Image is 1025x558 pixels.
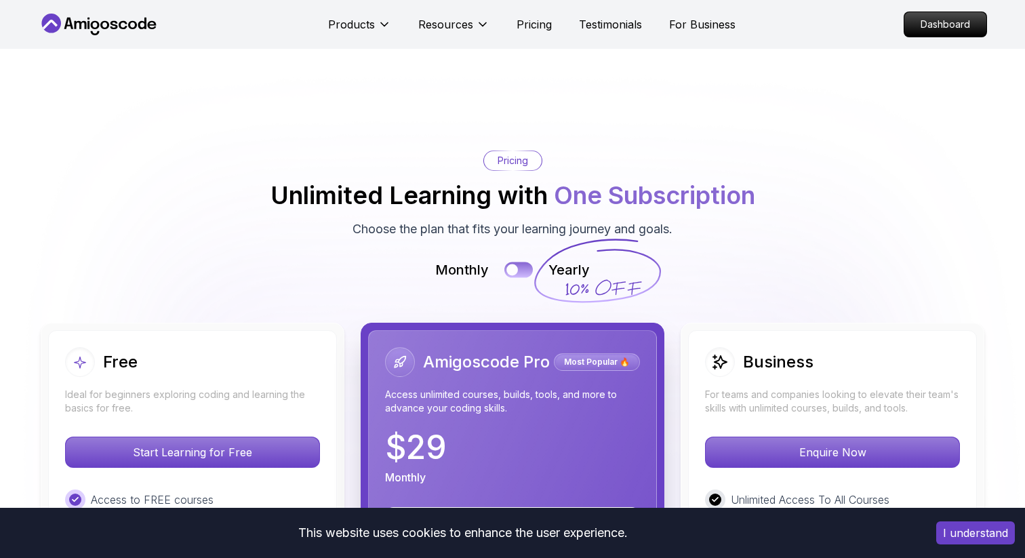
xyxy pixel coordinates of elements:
[554,180,755,210] span: One Subscription
[385,388,640,415] p: Access unlimited courses, builds, tools, and more to advance your coding skills.
[743,351,813,373] h2: Business
[435,260,489,279] p: Monthly
[418,16,489,43] button: Resources
[517,16,552,33] a: Pricing
[936,521,1015,544] button: Accept cookies
[418,16,473,33] p: Resources
[65,445,320,459] a: Start Learning for Free
[385,469,426,485] p: Monthly
[423,351,550,373] h2: Amigoscode Pro
[705,388,960,415] p: For teams and companies looking to elevate their team's skills with unlimited courses, builds, an...
[65,388,320,415] p: Ideal for beginners exploring coding and learning the basics for free.
[498,154,528,167] p: Pricing
[731,492,889,508] p: Unlimited Access To All Courses
[705,437,960,468] button: Enquire Now
[556,355,638,369] p: Most Popular 🔥
[706,437,959,467] p: Enquire Now
[10,518,916,548] div: This website uses cookies to enhance the user experience.
[328,16,375,33] p: Products
[705,445,960,459] a: Enquire Now
[385,431,447,464] p: $ 29
[65,437,320,468] button: Start Learning for Free
[328,16,391,43] button: Products
[579,16,642,33] a: Testimonials
[66,437,319,467] p: Start Learning for Free
[103,351,138,373] h2: Free
[270,182,755,209] h2: Unlimited Learning with
[91,492,214,508] p: Access to FREE courses
[904,12,987,37] a: Dashboard
[904,12,986,37] p: Dashboard
[669,16,736,33] a: For Business
[353,220,672,239] p: Choose the plan that fits your learning journey and goals.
